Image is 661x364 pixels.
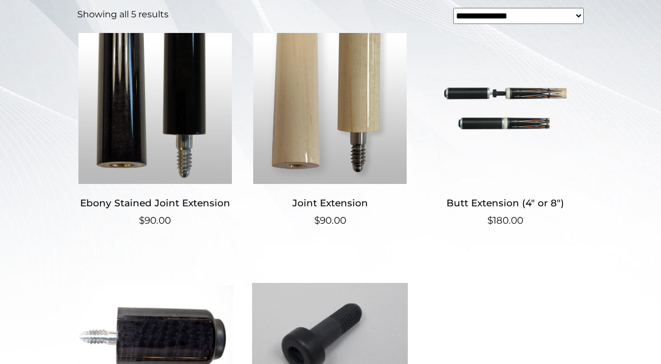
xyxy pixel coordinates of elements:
[427,193,583,214] h2: Butt Extension (4″ or 8″)
[314,215,346,226] bdi: 90.00
[252,33,408,184] img: Joint Extension
[77,33,233,228] a: Ebony Stained Joint Extension $90.00
[487,215,493,226] span: $
[139,215,171,226] bdi: 90.00
[314,215,320,226] span: $
[487,215,523,226] bdi: 180.00
[77,8,169,21] p: Showing all 5 results
[252,33,408,228] a: Joint Extension $90.00
[427,33,583,184] img: Butt Extension (4" or 8")
[77,33,233,184] img: Ebony Stained Joint Extension
[427,33,583,228] a: Butt Extension (4″ or 8″) $180.00
[139,215,145,226] span: $
[77,193,233,214] h2: Ebony Stained Joint Extension
[252,193,408,214] h2: Joint Extension
[453,8,584,24] select: Shop order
